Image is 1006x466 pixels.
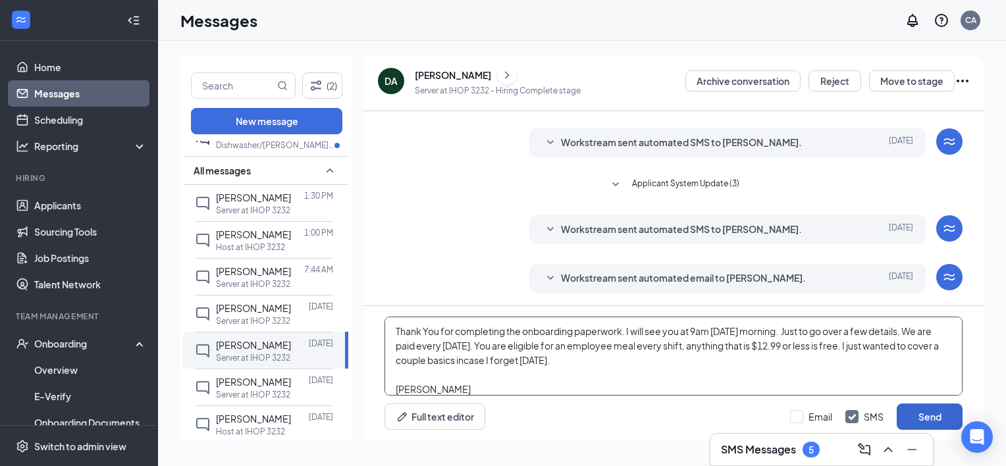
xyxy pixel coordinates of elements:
p: [DATE] [309,338,333,349]
svg: ChevronRight [500,67,514,83]
p: Server at IHOP 3232 [216,315,290,326]
a: Overview [34,357,147,383]
svg: QuestionInfo [934,13,949,28]
p: Server at IHOP 3232 [216,205,290,216]
span: [DATE] [889,271,913,286]
svg: SmallChevronDown [608,177,623,193]
p: Host at IHOP 3232 [216,426,285,437]
button: Filter (2) [302,72,342,99]
button: Archive conversation [685,70,801,91]
button: Send [897,403,963,430]
svg: SmallChevronDown [543,222,558,238]
svg: SmallChevronDown [543,271,558,286]
p: 1:30 PM [304,190,333,201]
p: Server at IHOP 3232 [216,278,290,290]
button: ChevronRight [497,65,517,85]
svg: MagnifyingGlass [277,80,288,91]
p: [DATE] [309,411,333,423]
a: Messages [34,80,147,107]
svg: Filter [308,78,324,93]
button: Move to stage [869,70,955,91]
a: E-Verify [34,383,147,409]
div: DA [384,74,398,88]
p: [DATE] [309,301,333,312]
div: Hiring [16,172,144,184]
a: Sourcing Tools [34,219,147,245]
a: Scheduling [34,107,147,133]
textarea: Thank You for completing the onboarding paperwork. I will see you at 9am [DATE] morning. Just to ... [384,317,963,396]
span: All messages [194,164,251,177]
div: 5 [808,444,814,455]
svg: WorkstreamLogo [941,134,957,149]
button: Full text editorPen [384,403,485,430]
button: New message [191,108,342,134]
svg: ChatInactive [195,232,211,248]
svg: ChevronUp [880,442,896,457]
p: 7:44 AM [304,264,333,275]
span: Workstream sent automated email to [PERSON_NAME]. [561,271,806,286]
span: [DATE] [889,135,913,151]
span: [PERSON_NAME] [216,265,291,277]
svg: ChatInactive [195,269,211,285]
span: [PERSON_NAME] [216,376,291,388]
svg: ChatInactive [195,195,211,211]
a: Applicants [34,192,147,219]
p: Server at IHOP 3232 [216,389,290,400]
input: Search [192,73,275,98]
button: ComposeMessage [854,439,875,460]
span: Workstream sent automated SMS to [PERSON_NAME]. [561,135,802,151]
p: 1:00 PM [304,227,333,238]
svg: WorkstreamLogo [941,269,957,285]
button: Minimize [901,439,922,460]
p: Dishwasher/[PERSON_NAME] at IHOP 3232 [216,140,334,151]
span: [PERSON_NAME] [216,413,291,425]
svg: ComposeMessage [857,442,872,457]
span: [PERSON_NAME] [216,228,291,240]
p: Host at IHOP 3232 [216,242,285,253]
button: Reject [808,70,861,91]
svg: ChatInactive [195,306,211,322]
h1: Messages [180,9,257,32]
a: Home [34,54,147,80]
p: Server at IHOP 3232 - Hiring Complete stage [415,85,581,96]
div: Onboarding [34,337,136,350]
svg: SmallChevronUp [322,163,338,178]
span: Applicant System Update (3) [632,177,739,193]
div: Reporting [34,140,147,153]
span: [PERSON_NAME] [216,192,291,203]
a: Onboarding Documents [34,409,147,436]
svg: WorkstreamLogo [14,13,28,26]
span: [DATE] [889,222,913,238]
div: [PERSON_NAME] [415,68,491,82]
svg: Settings [16,440,29,453]
svg: Collapse [127,14,140,27]
svg: UserCheck [16,337,29,350]
svg: Pen [396,410,409,423]
div: Switch to admin view [34,440,126,453]
h3: SMS Messages [721,442,796,457]
div: CA [965,14,976,26]
svg: WorkstreamLogo [941,220,957,236]
button: SmallChevronDownApplicant System Update (3) [608,177,739,193]
div: Team Management [16,311,144,322]
a: Job Postings [34,245,147,271]
span: [PERSON_NAME] [216,339,291,351]
p: [DATE] [309,375,333,386]
span: [PERSON_NAME] [216,302,291,314]
svg: Ellipses [955,73,970,89]
button: ChevronUp [878,439,899,460]
p: Server at IHOP 3232 [216,352,290,363]
svg: SmallChevronDown [543,135,558,151]
svg: ChatInactive [195,417,211,432]
a: Talent Network [34,271,147,298]
svg: Notifications [905,13,920,28]
svg: Minimize [904,442,920,457]
div: Open Intercom Messenger [961,421,993,453]
span: Workstream sent automated SMS to [PERSON_NAME]. [561,222,802,238]
svg: ChatInactive [195,380,211,396]
svg: ChatInactive [195,343,211,359]
svg: Analysis [16,140,29,153]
